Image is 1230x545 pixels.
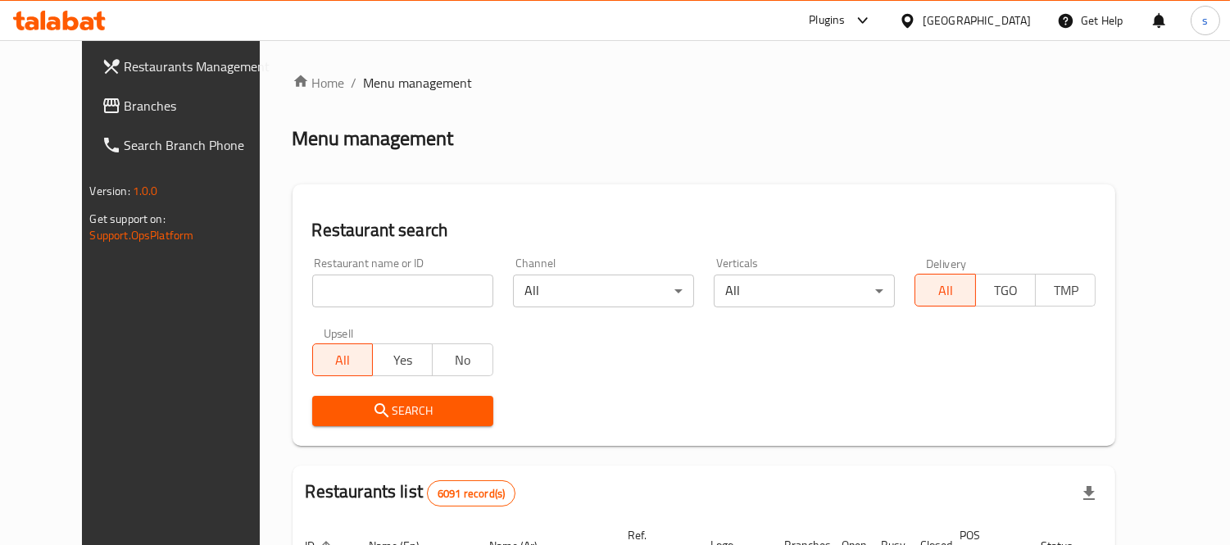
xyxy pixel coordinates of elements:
[364,73,473,93] span: Menu management
[428,486,515,502] span: 6091 record(s)
[293,73,1116,93] nav: breadcrumb
[923,11,1031,30] div: [GEOGRAPHIC_DATA]
[89,86,288,125] a: Branches
[926,257,967,269] label: Delivery
[714,275,895,307] div: All
[125,57,275,76] span: Restaurants Management
[90,180,130,202] span: Version:
[293,125,454,152] h2: Menu management
[975,274,1036,307] button: TGO
[125,135,275,155] span: Search Branch Phone
[915,274,975,307] button: All
[312,275,493,307] input: Search for restaurant name or ID..
[90,208,166,229] span: Get support on:
[809,11,845,30] div: Plugins
[427,480,515,506] div: Total records count
[324,327,354,338] label: Upsell
[1042,279,1089,302] span: TMP
[133,180,158,202] span: 1.0.0
[1202,11,1208,30] span: s
[320,348,366,372] span: All
[432,343,492,376] button: No
[89,125,288,165] a: Search Branch Phone
[439,348,486,372] span: No
[922,279,969,302] span: All
[379,348,426,372] span: Yes
[312,218,1096,243] h2: Restaurant search
[306,479,516,506] h2: Restaurants list
[983,279,1029,302] span: TGO
[1035,274,1096,307] button: TMP
[293,73,345,93] a: Home
[125,96,275,116] span: Branches
[312,396,493,426] button: Search
[372,343,433,376] button: Yes
[325,401,480,421] span: Search
[312,343,373,376] button: All
[1069,474,1109,513] div: Export file
[352,73,357,93] li: /
[513,275,694,307] div: All
[89,47,288,86] a: Restaurants Management
[90,225,194,246] a: Support.OpsPlatform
